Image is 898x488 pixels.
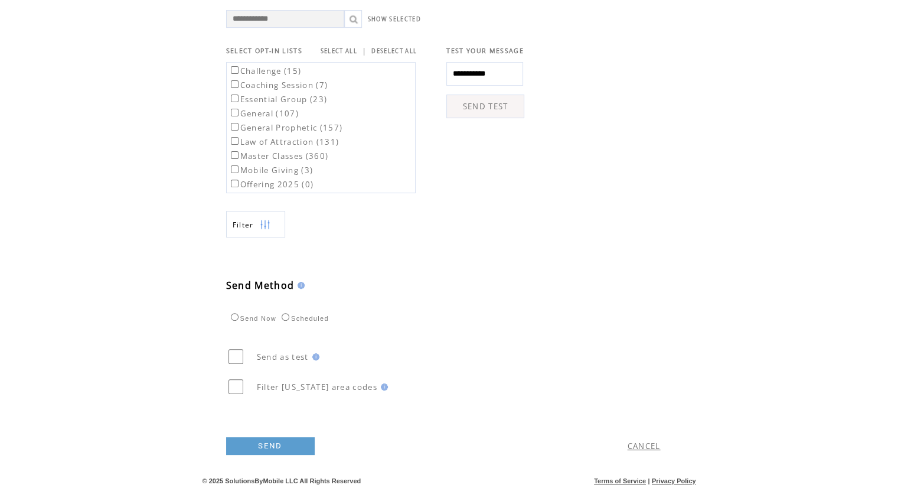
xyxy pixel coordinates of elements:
[282,313,289,321] input: Scheduled
[228,136,339,147] label: Law of Attraction (131)
[228,108,299,119] label: General (107)
[652,477,696,484] a: Privacy Policy
[231,109,239,116] input: General (107)
[226,211,285,238] a: Filter
[446,95,524,118] a: SEND TEST
[231,313,239,321] input: Send Now
[231,137,239,145] input: Law of Attraction (131)
[231,66,239,74] input: Challenge (15)
[321,47,357,55] a: SELECT ALL
[628,441,661,451] a: CANCEL
[226,47,302,55] span: SELECT OPT-IN LISTS
[231,165,239,173] input: Mobile Giving (3)
[257,382,377,392] span: Filter [US_STATE] area codes
[228,80,328,90] label: Coaching Session (7)
[231,151,239,159] input: Master Classes (360)
[368,15,421,23] a: SHOW SELECTED
[228,151,329,161] label: Master Classes (360)
[228,94,328,105] label: Essential Group (23)
[228,179,314,190] label: Offering 2025 (0)
[362,45,367,56] span: |
[260,212,270,238] img: filters.png
[371,47,417,55] a: DESELECT ALL
[294,282,305,289] img: help.gif
[309,353,319,360] img: help.gif
[231,80,239,88] input: Coaching Session (7)
[203,477,361,484] span: © 2025 SolutionsByMobile LLC All Rights Reserved
[228,66,302,76] label: Challenge (15)
[231,95,239,102] input: Essential Group (23)
[279,315,329,322] label: Scheduled
[233,220,254,230] span: Show filters
[231,123,239,131] input: General Prophetic (157)
[228,122,343,133] label: General Prophetic (157)
[226,279,295,292] span: Send Method
[446,47,524,55] span: TEST YOUR MESSAGE
[231,180,239,187] input: Offering 2025 (0)
[257,352,309,362] span: Send as test
[228,315,276,322] label: Send Now
[228,165,314,175] label: Mobile Giving (3)
[377,383,388,391] img: help.gif
[648,477,649,484] span: |
[226,437,315,455] a: SEND
[594,477,646,484] a: Terms of Service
